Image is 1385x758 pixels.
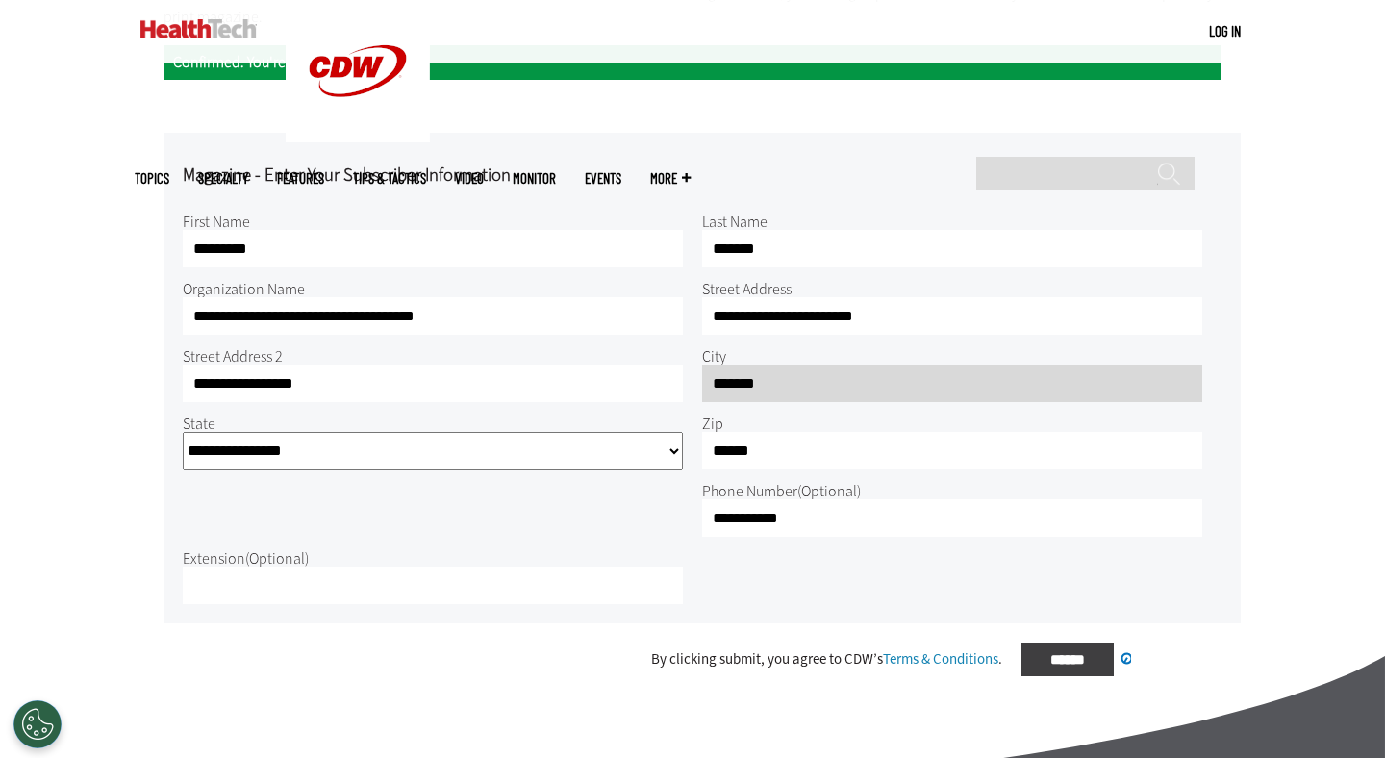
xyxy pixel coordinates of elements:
[353,171,426,186] a: Tips & Tactics
[702,414,723,434] label: Zip
[183,346,283,366] label: Street Address 2
[702,279,792,299] label: Street Address
[13,700,62,748] div: Cookies Settings
[183,548,309,568] label: Extension
[1131,647,1217,670] div: Processing...
[651,652,1002,667] div: By clicking submit, you agree to CDW’s .
[797,481,861,501] span: (Optional)
[585,171,621,186] a: Events
[455,171,484,186] a: Video
[286,127,430,147] a: CDW
[245,548,309,568] span: (Optional)
[198,171,248,186] span: Specialty
[650,171,691,186] span: More
[13,700,62,748] button: Open Preferences
[277,171,324,186] a: Features
[140,19,257,38] img: Home
[702,346,726,366] label: City
[513,171,556,186] a: MonITor
[702,481,861,501] label: Phone Number
[183,279,305,299] label: Organization Name
[702,212,768,232] label: Last Name
[183,212,250,232] label: First Name
[183,414,215,434] label: State
[135,171,169,186] span: Topics
[1209,22,1241,39] a: Log in
[883,649,998,669] a: Terms & Conditions
[1209,21,1241,41] div: User menu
